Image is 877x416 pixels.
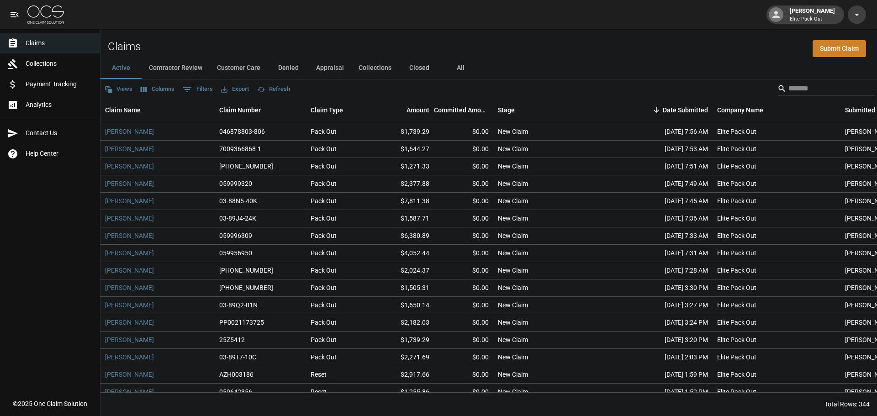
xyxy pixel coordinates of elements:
a: [PERSON_NAME] [105,370,154,379]
div: Elite Pack Out [717,248,756,258]
p: Elite Pack Out [790,16,835,23]
div: New Claim [498,283,528,292]
div: Claim Number [215,97,306,123]
button: open drawer [5,5,24,24]
div: Amount [375,97,434,123]
div: $2,271.69 [375,349,434,366]
a: [PERSON_NAME] [105,353,154,362]
div: Elite Pack Out [717,196,756,205]
div: 7009366868-1 [219,144,261,153]
div: AZH003186 [219,370,254,379]
div: Claim Name [105,97,141,123]
div: Pack Out [311,300,337,310]
div: New Claim [498,387,528,396]
div: [DATE] 1:59 PM [630,366,713,384]
a: [PERSON_NAME] [105,127,154,136]
span: Collections [26,59,93,68]
div: Reset [311,387,327,396]
div: $0.00 [434,123,493,141]
div: Pack Out [311,248,337,258]
a: Submit Claim [813,40,866,57]
span: Claims [26,38,93,48]
span: Contact Us [26,128,93,138]
div: $0.00 [434,279,493,297]
div: [DATE] 7:49 AM [630,175,713,193]
div: Elite Pack Out [717,300,756,310]
div: [DATE] 7:51 AM [630,158,713,175]
div: New Claim [498,127,528,136]
div: Pack Out [311,335,337,344]
div: [DATE] 3:20 PM [630,332,713,349]
div: 1006-36-9022 [219,266,273,275]
div: Search [777,81,875,98]
button: Closed [399,57,440,79]
button: Views [102,82,135,96]
a: [PERSON_NAME] [105,144,154,153]
a: [PERSON_NAME] [105,214,154,223]
div: $6,380.89 [375,227,434,245]
div: Elite Pack Out [717,283,756,292]
div: $7,811.38 [375,193,434,210]
div: 03-89T7-10C [219,353,256,362]
div: 25Z5412 [219,335,245,344]
img: ocs-logo-white-transparent.png [27,5,64,24]
div: Company Name [713,97,840,123]
div: New Claim [498,162,528,171]
button: Appraisal [309,57,351,79]
div: $0.00 [434,158,493,175]
div: 03-88N5-40K [219,196,257,205]
div: $0.00 [434,245,493,262]
a: [PERSON_NAME] [105,335,154,344]
div: $0.00 [434,384,493,401]
div: [DATE] 7:45 AM [630,193,713,210]
div: $1,739.29 [375,123,434,141]
div: $1,587.71 [375,210,434,227]
div: $1,644.27 [375,141,434,158]
div: Elite Pack Out [717,370,756,379]
button: Export [219,82,251,96]
div: 03-89J4-24K [219,214,256,223]
div: [DATE] 7:53 AM [630,141,713,158]
div: Amount [407,97,429,123]
div: Claim Type [311,97,343,123]
div: $1,255.86 [375,384,434,401]
div: Date Submitted [630,97,713,123]
div: [DATE] 7:33 AM [630,227,713,245]
div: 300-0539092-2025 [219,283,273,292]
div: Committed Amount [434,97,489,123]
div: PP0021173725 [219,318,264,327]
div: 059956950 [219,248,252,258]
div: dynamic tabs [100,57,877,79]
a: [PERSON_NAME] [105,283,154,292]
div: Elite Pack Out [717,353,756,362]
div: Claim Name [100,97,215,123]
div: [DATE] 2:03 PM [630,349,713,366]
a: [PERSON_NAME] [105,196,154,205]
button: Collections [351,57,399,79]
div: Claim Type [306,97,375,123]
div: $0.00 [434,314,493,332]
div: © 2025 One Claim Solution [13,399,87,408]
div: $1,739.29 [375,332,434,349]
button: Denied [268,57,309,79]
a: [PERSON_NAME] [105,162,154,171]
div: Pack Out [311,196,337,205]
div: Elite Pack Out [717,179,756,188]
div: $0.00 [434,366,493,384]
div: $0.00 [434,210,493,227]
button: All [440,57,481,79]
div: $1,505.31 [375,279,434,297]
div: $0.00 [434,175,493,193]
div: Elite Pack Out [717,162,756,171]
button: Select columns [138,82,177,96]
button: Active [100,57,142,79]
div: Committed Amount [434,97,493,123]
div: $0.00 [434,193,493,210]
div: Pack Out [311,266,337,275]
div: $2,917.66 [375,366,434,384]
a: [PERSON_NAME] [105,387,154,396]
div: New Claim [498,179,528,188]
a: [PERSON_NAME] [105,300,154,310]
a: [PERSON_NAME] [105,248,154,258]
div: [PERSON_NAME] [786,6,839,23]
